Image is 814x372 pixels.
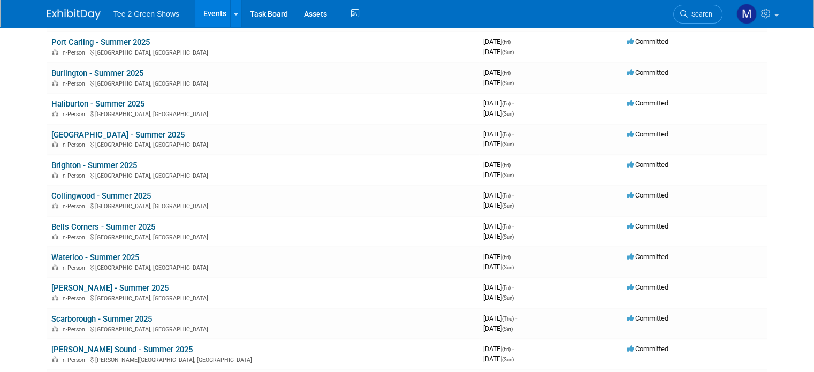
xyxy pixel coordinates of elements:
[512,345,514,353] span: -
[52,111,58,116] img: In-Person Event
[502,203,514,209] span: (Sun)
[483,324,513,332] span: [DATE]
[483,222,514,230] span: [DATE]
[627,314,668,322] span: Committed
[52,49,58,55] img: In-Person Event
[52,203,58,208] img: In-Person Event
[483,48,514,56] span: [DATE]
[627,69,668,77] span: Committed
[52,295,58,300] img: In-Person Event
[483,130,514,138] span: [DATE]
[51,109,475,118] div: [GEOGRAPHIC_DATA], [GEOGRAPHIC_DATA]
[61,111,88,118] span: In-Person
[627,253,668,261] span: Committed
[502,326,513,332] span: (Sat)
[512,130,514,138] span: -
[502,295,514,301] span: (Sun)
[502,193,511,199] span: (Fri)
[502,141,514,147] span: (Sun)
[512,222,514,230] span: -
[51,293,475,302] div: [GEOGRAPHIC_DATA], [GEOGRAPHIC_DATA]
[627,345,668,353] span: Committed
[51,283,169,293] a: [PERSON_NAME] - Summer 2025
[52,234,58,239] img: In-Person Event
[51,191,151,201] a: Collingwood - Summer 2025
[627,283,668,291] span: Committed
[61,356,88,363] span: In-Person
[627,191,668,199] span: Committed
[502,49,514,55] span: (Sun)
[51,314,152,324] a: Scarborough - Summer 2025
[502,356,514,362] span: (Sun)
[483,355,514,363] span: [DATE]
[502,285,511,291] span: (Fri)
[502,132,511,138] span: (Fri)
[51,324,475,333] div: [GEOGRAPHIC_DATA], [GEOGRAPHIC_DATA]
[52,80,58,86] img: In-Person Event
[51,99,144,109] a: Haliburton - Summer 2025
[502,80,514,86] span: (Sun)
[483,314,517,322] span: [DATE]
[512,191,514,199] span: -
[502,316,514,322] span: (Thu)
[627,37,668,45] span: Committed
[483,191,514,199] span: [DATE]
[512,69,514,77] span: -
[483,293,514,301] span: [DATE]
[61,80,88,87] span: In-Person
[61,234,88,241] span: In-Person
[52,264,58,270] img: In-Person Event
[502,39,511,45] span: (Fri)
[51,79,475,87] div: [GEOGRAPHIC_DATA], [GEOGRAPHIC_DATA]
[52,326,58,331] img: In-Person Event
[502,254,511,260] span: (Fri)
[502,346,511,352] span: (Fri)
[61,172,88,179] span: In-Person
[502,111,514,117] span: (Sun)
[51,355,475,363] div: [PERSON_NAME][GEOGRAPHIC_DATA], [GEOGRAPHIC_DATA]
[51,37,150,47] a: Port Carling - Summer 2025
[515,314,517,322] span: -
[51,69,143,78] a: Burlington - Summer 2025
[502,162,511,168] span: (Fri)
[512,161,514,169] span: -
[627,161,668,169] span: Committed
[61,295,88,302] span: In-Person
[483,99,514,107] span: [DATE]
[51,222,155,232] a: Bells Corners - Summer 2025
[502,234,514,240] span: (Sun)
[502,264,514,270] span: (Sun)
[52,172,58,178] img: In-Person Event
[502,224,511,230] span: (Fri)
[483,109,514,117] span: [DATE]
[51,263,475,271] div: [GEOGRAPHIC_DATA], [GEOGRAPHIC_DATA]
[688,10,712,18] span: Search
[51,161,137,170] a: Brighton - Summer 2025
[483,345,514,353] span: [DATE]
[51,48,475,56] div: [GEOGRAPHIC_DATA], [GEOGRAPHIC_DATA]
[627,222,668,230] span: Committed
[627,130,668,138] span: Committed
[51,130,185,140] a: [GEOGRAPHIC_DATA] - Summer 2025
[673,5,722,24] a: Search
[502,101,511,107] span: (Fri)
[502,172,514,178] span: (Sun)
[61,49,88,56] span: In-Person
[51,345,193,354] a: [PERSON_NAME] Sound - Summer 2025
[483,37,514,45] span: [DATE]
[483,79,514,87] span: [DATE]
[51,201,475,210] div: [GEOGRAPHIC_DATA], [GEOGRAPHIC_DATA]
[483,171,514,179] span: [DATE]
[51,253,139,262] a: Waterloo - Summer 2025
[483,283,514,291] span: [DATE]
[483,69,514,77] span: [DATE]
[61,203,88,210] span: In-Person
[483,201,514,209] span: [DATE]
[51,171,475,179] div: [GEOGRAPHIC_DATA], [GEOGRAPHIC_DATA]
[483,263,514,271] span: [DATE]
[61,264,88,271] span: In-Person
[483,140,514,148] span: [DATE]
[483,253,514,261] span: [DATE]
[512,37,514,45] span: -
[47,9,101,20] img: ExhibitDay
